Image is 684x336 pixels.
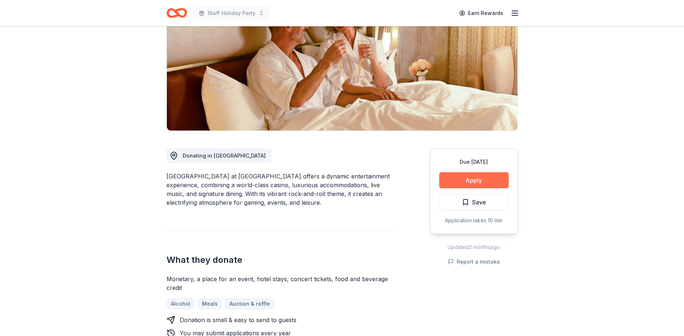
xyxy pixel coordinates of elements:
a: Auction & raffle [225,298,274,310]
div: Due [DATE] [439,158,509,166]
button: Save [439,194,509,210]
a: Home [167,4,187,22]
span: Staff Holiday Party [208,9,255,18]
div: Application takes 10 min [439,216,509,225]
span: Save [472,197,486,207]
button: Apply [439,172,509,188]
button: Staff Holiday Party [193,6,270,20]
div: Updated 2 months ago [430,243,518,252]
button: Report a mistake [448,257,500,266]
a: Alcohol [167,298,195,310]
a: Meals [198,298,222,310]
div: Donation is small & easy to send to guests [180,316,296,324]
div: [GEOGRAPHIC_DATA] at [GEOGRAPHIC_DATA] offers a dynamic entertainment experience, combining a wor... [167,172,395,207]
a: Earn Rewards [455,7,508,20]
div: Monetary, a place for an event, hotel stays, concert tickets, food and beverage credit [167,275,395,292]
span: Donating in [GEOGRAPHIC_DATA] [183,152,266,159]
h2: What they donate [167,254,395,266]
